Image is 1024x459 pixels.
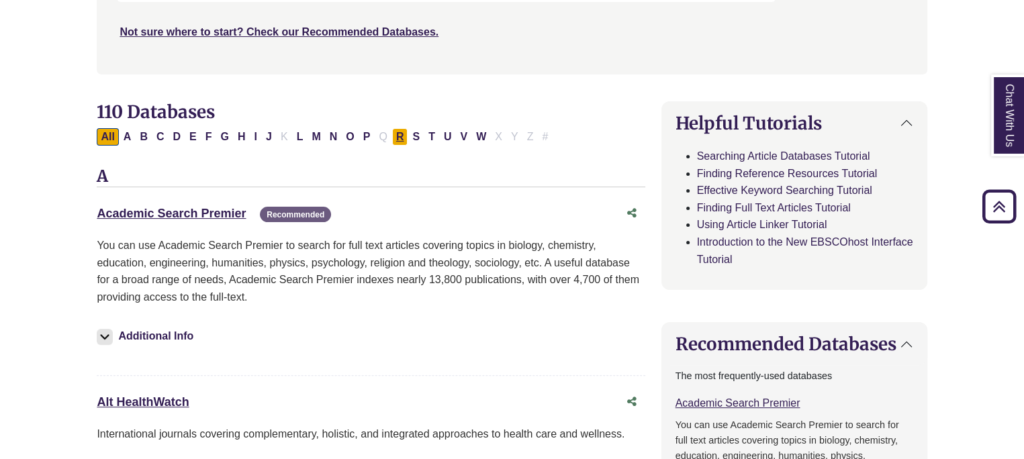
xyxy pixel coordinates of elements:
[359,128,375,146] button: Filter Results P
[676,368,913,384] p: The most frequently-used databases
[120,128,136,146] button: Filter Results A
[342,128,358,146] button: Filter Results O
[472,128,490,146] button: Filter Results W
[201,128,216,146] button: Filter Results F
[97,395,189,409] a: Alt HealthWatch
[97,130,553,142] div: Alpha-list to filter by first letter of database name
[662,102,927,144] button: Helpful Tutorials
[97,425,645,443] p: International journals covering complementary, holistic, and integrated approaches to health care...
[185,128,201,146] button: Filter Results E
[308,128,324,146] button: Filter Results M
[120,26,438,38] a: Not sure where to start? Check our Recommended Databases.
[152,128,169,146] button: Filter Results C
[97,167,645,187] h3: A
[456,128,471,146] button: Filter Results V
[293,128,308,146] button: Filter Results L
[408,128,424,146] button: Filter Results S
[97,237,645,305] p: You can use Academic Search Premier to search for full text articles covering topics in biology, ...
[136,128,152,146] button: Filter Results B
[392,128,408,146] button: Filter Results R
[662,323,927,365] button: Recommended Databases
[326,128,342,146] button: Filter Results N
[97,327,197,346] button: Additional Info
[97,207,246,220] a: Academic Search Premier
[97,128,118,146] button: All
[618,389,645,415] button: Share this database
[260,207,331,222] span: Recommended
[618,201,645,226] button: Share this database
[217,128,233,146] button: Filter Results G
[169,128,185,146] button: Filter Results D
[97,101,215,123] span: 110 Databases
[440,128,456,146] button: Filter Results U
[424,128,439,146] button: Filter Results T
[676,397,800,409] a: Academic Search Premier
[697,185,872,196] a: Effective Keyword Searching Tutorial
[697,236,913,265] a: Introduction to the New EBSCOhost Interface Tutorial
[234,128,250,146] button: Filter Results H
[697,150,870,162] a: Searching Article Databases Tutorial
[697,219,827,230] a: Using Article Linker Tutorial
[250,128,261,146] button: Filter Results I
[978,197,1021,215] a: Back to Top
[262,128,276,146] button: Filter Results J
[697,168,878,179] a: Finding Reference Resources Tutorial
[697,202,851,213] a: Finding Full Text Articles Tutorial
